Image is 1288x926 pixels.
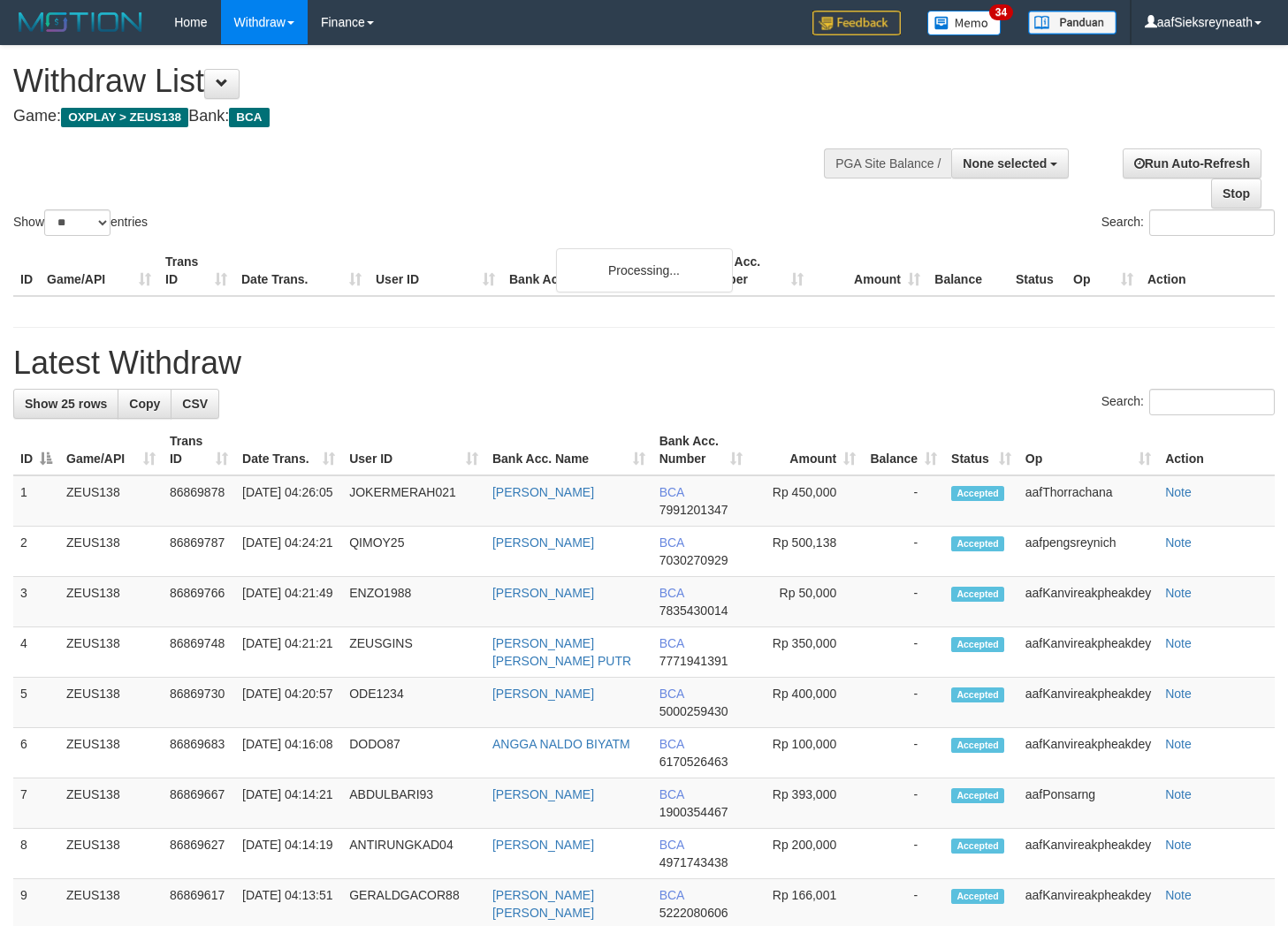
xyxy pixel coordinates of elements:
[963,156,1047,171] span: None selected
[951,788,1004,803] span: Accepted
[750,829,863,879] td: Rp 200,000
[342,577,485,627] td: ENZO1988
[811,246,927,296] th: Amount
[235,627,342,678] td: [DATE] 04:21:21
[1149,389,1275,415] input: Search:
[951,587,1004,602] span: Accepted
[951,839,1004,854] span: Accepted
[1158,425,1275,475] th: Action
[13,778,59,829] td: 7
[659,553,728,567] span: Copy 7030270929 to clipboard
[1009,246,1066,296] th: Status
[59,829,163,879] td: ZEUS138
[989,4,1013,20] span: 34
[652,425,750,475] th: Bank Acc. Number: activate to sort column ascending
[863,627,944,678] td: -
[44,209,111,236] select: Showentries
[1165,586,1192,600] a: Note
[235,475,342,527] td: [DATE] 04:26:05
[1165,535,1192,550] a: Note
[951,889,1004,904] span: Accepted
[750,475,863,527] td: Rp 450,000
[492,888,594,920] a: [PERSON_NAME] [PERSON_NAME]
[750,728,863,778] td: Rp 100,000
[659,485,684,499] span: BCA
[163,728,235,778] td: 86869683
[863,728,944,778] td: -
[59,425,163,475] th: Game/API: activate to sort column ascending
[342,829,485,879] td: ANTIRUNGKAD04
[1101,209,1275,236] label: Search:
[1165,687,1192,701] a: Note
[163,829,235,879] td: 86869627
[492,485,594,499] a: [PERSON_NAME]
[1165,888,1192,902] a: Note
[951,536,1004,551] span: Accepted
[659,503,728,517] span: Copy 7991201347 to clipboard
[863,577,944,627] td: -
[1123,148,1261,178] a: Run Auto-Refresh
[13,209,148,236] label: Show entries
[1101,389,1275,415] label: Search:
[13,389,118,419] a: Show 25 rows
[863,425,944,475] th: Balance: activate to sort column ascending
[158,246,234,296] th: Trans ID
[61,108,188,127] span: OXPLAY > ZEUS138
[40,246,158,296] th: Game/API
[1165,737,1192,751] a: Note
[659,838,684,852] span: BCA
[1165,485,1192,499] a: Note
[163,527,235,577] td: 86869787
[659,687,684,701] span: BCA
[485,425,652,475] th: Bank Acc. Name: activate to sort column ascending
[229,108,269,127] span: BCA
[1018,577,1158,627] td: aafKanvireakpheakdey
[59,728,163,778] td: ZEUS138
[13,475,59,527] td: 1
[235,829,342,879] td: [DATE] 04:14:19
[59,627,163,678] td: ZEUS138
[1018,678,1158,728] td: aafKanvireakpheakdey
[163,577,235,627] td: 86869766
[1211,178,1261,209] a: Stop
[659,755,728,769] span: Copy 6170526463 to clipboard
[182,397,208,411] span: CSV
[824,148,951,178] div: PGA Site Balance /
[13,577,59,627] td: 3
[342,425,485,475] th: User ID: activate to sort column ascending
[812,11,901,35] img: Feedback.jpg
[863,475,944,527] td: -
[342,627,485,678] td: ZEUSGINS
[944,425,1018,475] th: Status: activate to sort column ascending
[25,397,107,411] span: Show 25 rows
[1018,829,1158,879] td: aafKanvireakpheakdey
[235,527,342,577] td: [DATE] 04:24:21
[659,855,728,869] span: Copy 4971743438 to clipboard
[342,475,485,527] td: JOKERMERAH021
[13,829,59,879] td: 8
[1018,425,1158,475] th: Op: activate to sort column ascending
[163,678,235,728] td: 86869730
[659,603,728,618] span: Copy 7835430014 to clipboard
[13,627,59,678] td: 4
[951,637,1004,652] span: Accepted
[750,527,863,577] td: Rp 500,138
[235,728,342,778] td: [DATE] 04:16:08
[951,738,1004,753] span: Accepted
[927,11,1002,35] img: Button%20Memo.svg
[1165,838,1192,852] a: Note
[1165,787,1192,801] a: Note
[863,678,944,728] td: -
[750,778,863,829] td: Rp 393,000
[1018,778,1158,829] td: aafPonsarng
[659,535,684,550] span: BCA
[863,778,944,829] td: -
[234,246,369,296] th: Date Trans.
[1018,728,1158,778] td: aafKanvireakpheakdey
[13,64,841,99] h1: Withdraw List
[59,475,163,527] td: ZEUS138
[163,475,235,527] td: 86869878
[492,737,630,751] a: ANGGA NALDO BIYATM
[951,148,1069,178] button: None selected
[927,246,1009,296] th: Balance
